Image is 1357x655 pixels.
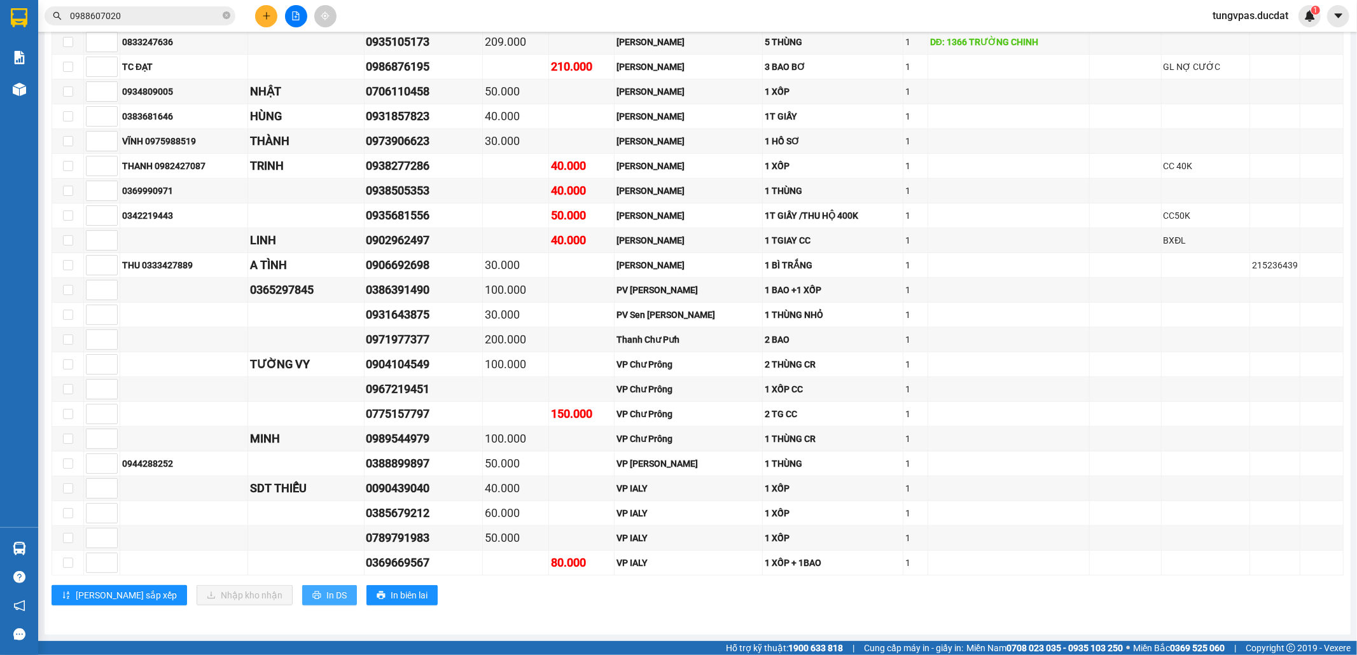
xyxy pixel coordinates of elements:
[905,382,926,396] div: 1
[366,281,481,299] div: 0386391490
[250,231,361,249] div: LINH
[616,531,760,545] div: VP IALY
[365,352,484,377] td: 0904104549
[366,256,481,274] div: 0906692698
[366,554,481,572] div: 0369669567
[615,55,763,79] td: Lê Đại Hành
[391,588,428,602] span: In biên lai
[13,51,26,64] img: solution-icon
[551,182,612,200] div: 40.000
[76,588,177,602] span: [PERSON_NAME] sắp xếp
[248,228,364,253] td: LINH
[1234,641,1236,655] span: |
[765,209,901,223] div: 1T GIẤY /THU HỘ 400K
[250,355,361,373] div: TƯỜNG VY
[255,5,277,27] button: plus
[765,184,901,198] div: 1 THÙNG
[765,308,901,322] div: 1 THÙNG NHỎ
[8,42,46,54] strong: Sài Gòn:
[70,9,220,23] input: Tìm tên, số ĐT hoặc mã đơn
[765,556,901,570] div: 1 XỐP + 1BAO
[366,529,481,547] div: 0789791983
[485,355,546,373] div: 100.000
[11,8,27,27] img: logo-vxr
[615,501,763,526] td: VP IALY
[615,427,763,452] td: VP Chư Prông
[52,585,187,605] button: sort-ascending[PERSON_NAME] sắp xếp
[366,504,481,522] div: 0385679212
[248,352,364,377] td: TƯỜNG VY
[365,253,484,278] td: 0906692698
[905,556,926,570] div: 1
[616,308,760,322] div: PV Sen [PERSON_NAME]
[551,207,612,224] div: 50.000
[765,506,901,520] div: 1 XỐP
[248,79,364,104] td: NHẬT
[485,455,546,472] div: 50.000
[616,159,760,173] div: [PERSON_NAME]
[1164,209,1248,223] div: CC50K
[248,476,364,501] td: SDT THIẾU
[365,179,484,203] td: 0938505353
[248,278,364,303] td: 0365297845
[365,526,484,551] td: 0789791983
[765,283,901,297] div: 1 BAO +1 XỐP
[248,104,364,129] td: HÙNG
[905,109,926,123] div: 1
[615,30,763,55] td: Lê Đại Hành
[905,407,926,421] div: 1
[365,79,484,104] td: 0706110458
[365,452,484,476] td: 0388899897
[615,476,763,501] td: VP IALY
[616,109,760,123] div: [PERSON_NAME]
[366,157,481,175] div: 0938277286
[366,207,481,224] div: 0935681556
[905,308,926,322] div: 1
[485,430,546,448] div: 100.000
[13,83,26,96] img: warehouse-icon
[365,427,484,452] td: 0989544979
[765,35,901,49] div: 5 THÙNG
[765,531,901,545] div: 1 XỐP
[765,407,901,421] div: 2 TG CC
[365,203,484,228] td: 0935681556
[366,33,481,51] div: 0935105173
[122,159,246,173] div: THANH 0982427087
[1164,159,1248,173] div: CC 40K
[485,281,546,299] div: 100.000
[365,377,484,402] td: 0967219451
[616,233,760,247] div: [PERSON_NAME]
[615,452,763,476] td: VP Hòa Lệ Chí
[366,182,481,200] div: 0938505353
[966,641,1123,655] span: Miền Nam
[365,55,484,79] td: 0986876195
[615,203,763,228] td: Phan Đình Phùng
[615,79,763,104] td: Phan Đình Phùng
[485,33,546,51] div: 209.000
[615,104,763,129] td: Phan Đình Phùng
[122,35,246,49] div: 0833247636
[551,554,612,572] div: 80.000
[616,209,760,223] div: [PERSON_NAME]
[765,258,901,272] div: 1 BÌ TRẮNG
[1333,10,1344,22] span: caret-down
[1202,8,1298,24] span: tungvpas.ducdat
[366,585,438,605] button: printerIn biên lai
[616,481,760,495] div: VP IALY
[905,60,926,74] div: 1
[905,333,926,347] div: 1
[250,83,361,100] div: NHẬT
[765,333,901,347] div: 2 BAO
[905,258,926,272] div: 1
[615,303,763,327] td: PV Sen Iasao
[366,455,481,472] div: 0388899897
[1252,258,1298,272] div: 215236439
[248,154,364,179] td: TRINH
[905,134,926,148] div: 1
[930,35,1087,49] div: DĐ: 1366 TRƯỜNG CHINH
[365,129,484,154] td: 0973906623
[1311,6,1320,15] sup: 1
[248,253,364,278] td: A TÌNH
[726,641,843,655] span: Hỗ trợ kỹ thuật:
[485,107,546,125] div: 40.000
